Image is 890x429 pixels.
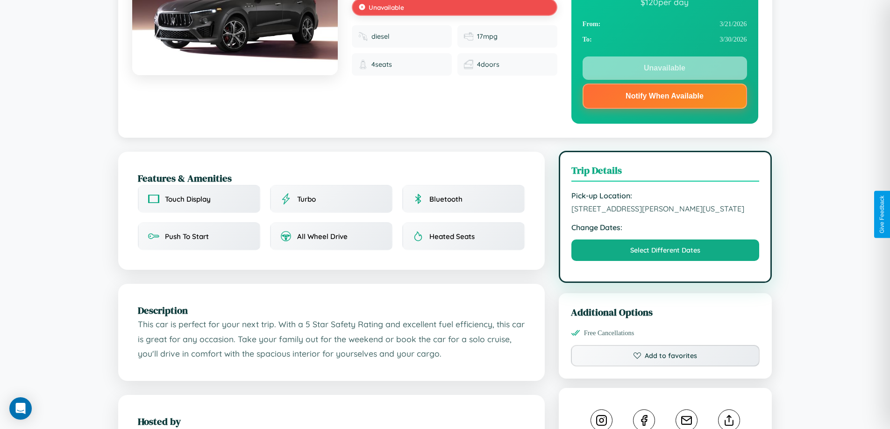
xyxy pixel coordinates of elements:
span: Touch Display [165,195,211,204]
button: Unavailable [583,56,747,80]
span: 17 mpg [477,32,498,41]
h2: Description [138,303,525,317]
div: 3 / 21 / 2026 [583,16,747,32]
span: Turbo [297,195,316,204]
span: 4 doors [477,60,499,69]
span: diesel [371,32,390,41]
span: Heated Seats [429,232,475,241]
p: This car is perfect for your next trip. With a 5 Star Safety Rating and excellent fuel efficiency... [138,317,525,361]
span: [STREET_ADDRESS][PERSON_NAME][US_STATE] [571,204,760,213]
div: 3 / 30 / 2026 [583,32,747,47]
span: Bluetooth [429,195,463,204]
div: Give Feedback [879,196,885,233]
strong: Pick-up Location: [571,191,760,200]
h2: Hosted by [138,415,525,428]
span: Free Cancellations [584,329,634,337]
h2: Features & Amenities [138,171,525,185]
button: Select Different Dates [571,239,760,261]
h3: Additional Options [571,305,760,319]
span: Push To Start [165,232,209,241]
img: Fuel type [358,32,368,41]
span: All Wheel Drive [297,232,348,241]
img: Seats [358,60,368,69]
strong: Change Dates: [571,223,760,232]
div: Open Intercom Messenger [9,397,32,420]
img: Fuel efficiency [464,32,473,41]
span: 4 seats [371,60,392,69]
strong: From: [583,20,601,28]
h3: Trip Details [571,163,760,182]
strong: To: [583,35,592,43]
button: Add to favorites [571,345,760,366]
span: Unavailable [369,3,404,11]
button: Notify When Available [583,84,747,109]
img: Doors [464,60,473,69]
